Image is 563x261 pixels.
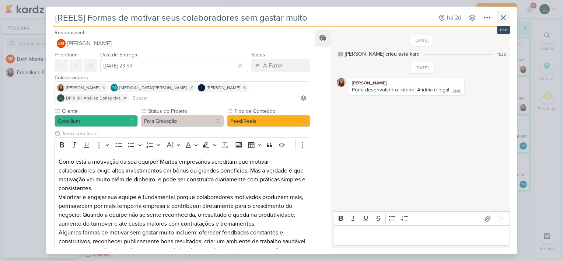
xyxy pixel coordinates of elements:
[55,52,78,58] label: Prioridade
[55,115,138,127] button: Consilium
[345,50,420,58] div: [PERSON_NAME] criou este kard
[334,225,510,246] div: Editor editing area: main
[61,107,138,115] label: Cliente
[497,51,506,58] div: 11:29
[227,115,310,127] button: Feed/Reels
[207,84,240,91] span: [PERSON_NAME]
[58,42,64,46] p: BM
[59,193,306,228] p: Valorizar e engajar sua equipe é fundamental porque colaboradores motivados produzem mais, perman...
[67,39,112,48] span: [PERSON_NAME]
[198,84,205,91] img: Jani Policarpo
[337,78,346,87] img: Franciluce Carvalho
[447,13,461,22] div: há 2d
[55,29,84,36] label: Responsável
[352,87,449,93] div: Pode desenvolver o roteiro. A ideia é legal
[131,94,308,102] input: Buscar
[66,95,120,101] span: DP & RH Análise Consultiva
[497,26,510,34] div: esc
[350,79,463,87] div: [PERSON_NAME]
[263,61,283,70] div: A Fazer
[57,94,64,102] img: DP & RH Análise Consultiva
[55,74,310,81] div: Colaboradores
[141,115,224,127] button: Para Gravação
[60,130,310,138] input: Texto sem título
[55,138,310,152] div: Editor toolbar
[55,37,310,50] button: BM [PERSON_NAME]
[100,59,248,72] input: Select a date
[435,11,464,24] button: há 2d
[334,211,510,226] div: Editor toolbar
[112,86,117,90] p: YO
[59,157,306,193] p: Como está a motivação da sua equipe? Muitos empresários acreditam que motivar colaboradores exige...
[452,88,461,94] div: 21:45
[53,11,434,24] input: Kard Sem Título
[251,52,265,58] label: Status
[251,59,310,72] button: A Fazer
[100,52,137,58] label: Data de Entrega
[147,107,224,115] label: Status do Projeto
[66,84,99,91] span: [PERSON_NAME]
[234,107,310,115] label: Tipo de Conteúdo
[57,39,66,48] div: Beth Monteiro
[119,84,187,91] span: [MEDICAL_DATA][PERSON_NAME]
[111,84,118,91] div: Yasmin Oliveira
[57,84,64,91] img: Franciluce Carvalho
